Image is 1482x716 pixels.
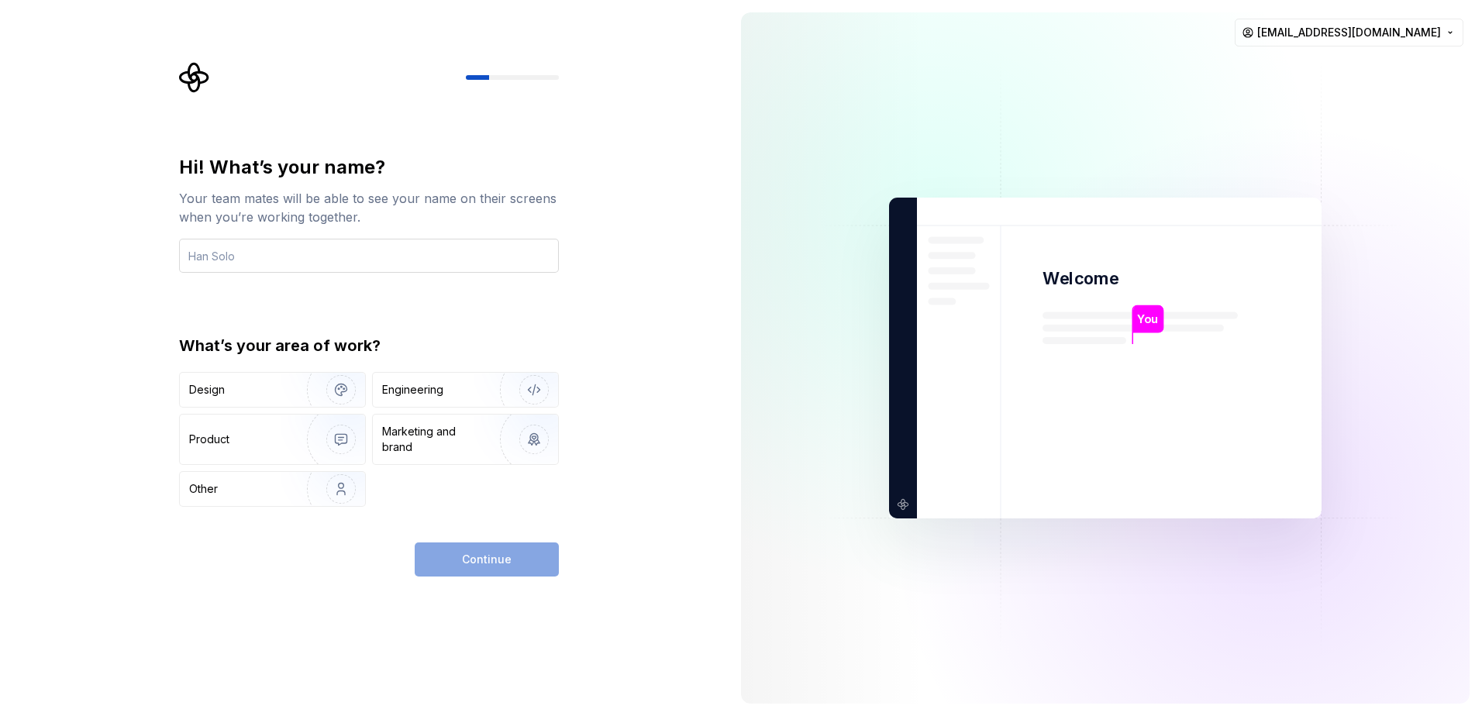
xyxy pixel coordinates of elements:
div: Hi! What’s your name? [179,155,559,180]
p: You [1137,311,1158,328]
div: Your team mates will be able to see your name on their screens when you’re working together. [179,189,559,226]
p: Welcome [1043,267,1118,290]
button: [EMAIL_ADDRESS][DOMAIN_NAME] [1235,19,1463,46]
div: What’s your area of work? [179,335,559,356]
div: Marketing and brand [382,424,487,455]
div: Product [189,432,229,447]
span: [EMAIL_ADDRESS][DOMAIN_NAME] [1257,25,1441,40]
div: Other [189,481,218,497]
input: Han Solo [179,239,559,273]
div: Engineering [382,382,443,398]
div: Design [189,382,225,398]
svg: Supernova Logo [179,62,210,93]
